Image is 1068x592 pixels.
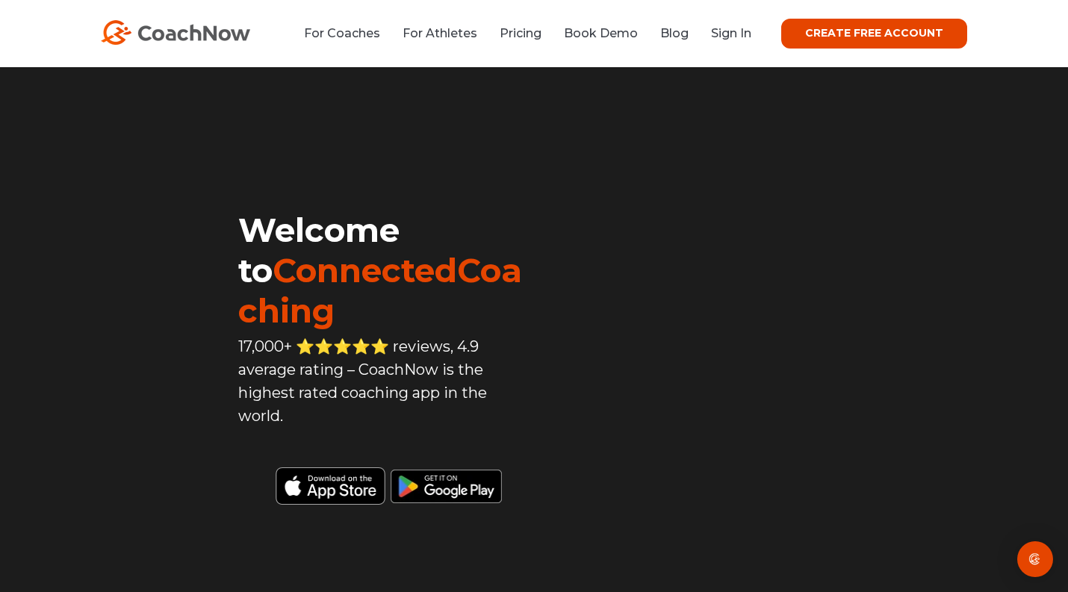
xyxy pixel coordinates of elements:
span: 17,000+ ⭐️⭐️⭐️⭐️⭐️ reviews, 4.9 average rating – CoachNow is the highest rated coaching app in th... [238,337,487,425]
img: Black Download CoachNow on the App Store Button [238,460,534,505]
a: Blog [660,26,689,40]
a: Pricing [500,26,541,40]
a: For Coaches [304,26,380,40]
a: Book Demo [564,26,638,40]
img: CoachNow Logo [101,20,250,45]
div: Open Intercom Messenger [1017,541,1053,577]
a: For Athletes [403,26,477,40]
a: Sign In [711,26,751,40]
a: CREATE FREE ACCOUNT [781,19,967,49]
h1: Welcome to [238,210,534,331]
span: ConnectedCoaching [238,250,522,331]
